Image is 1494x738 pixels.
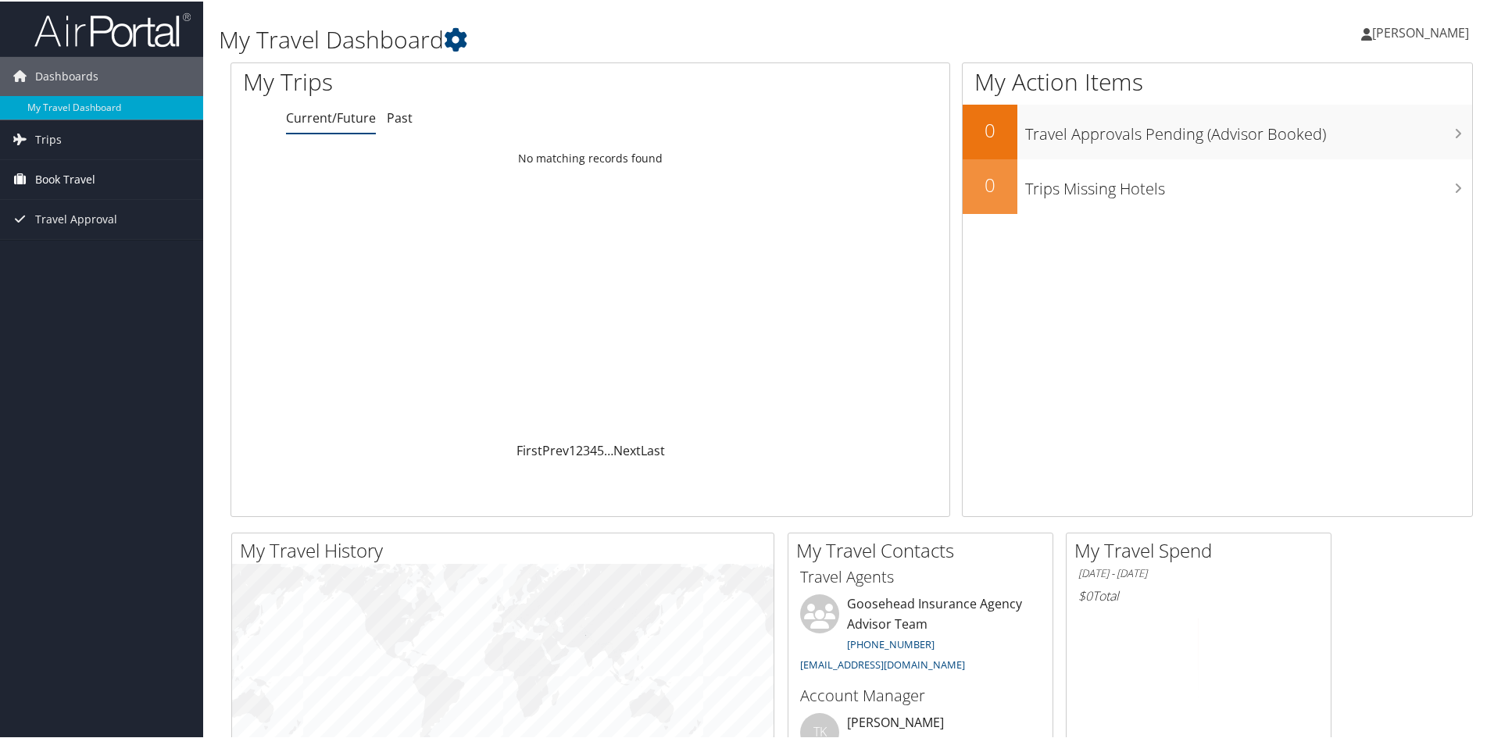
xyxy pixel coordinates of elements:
[963,158,1472,212] a: 0Trips Missing Hotels
[35,55,98,94] span: Dashboards
[1078,586,1092,603] span: $0
[604,440,613,458] span: …
[231,143,949,171] td: No matching records found
[569,440,576,458] a: 1
[516,440,542,458] a: First
[963,64,1472,97] h1: My Action Items
[1074,536,1331,562] h2: My Travel Spend
[963,103,1472,158] a: 0Travel Approvals Pending (Advisor Booked)
[800,683,1041,705] h3: Account Manager
[35,159,95,198] span: Book Travel
[219,22,1063,55] h1: My Travel Dashboard
[34,10,191,47] img: airportal-logo.png
[590,440,597,458] a: 4
[597,440,604,458] a: 5
[796,536,1053,562] h2: My Travel Contacts
[1361,8,1485,55] a: [PERSON_NAME]
[963,170,1017,197] h2: 0
[847,636,935,650] a: [PHONE_NUMBER]
[35,119,62,158] span: Trips
[1078,586,1319,603] h6: Total
[576,440,583,458] a: 2
[387,108,413,125] a: Past
[243,64,638,97] h1: My Trips
[800,656,965,670] a: [EMAIL_ADDRESS][DOMAIN_NAME]
[1025,169,1472,198] h3: Trips Missing Hotels
[286,108,376,125] a: Current/Future
[613,440,641,458] a: Next
[240,536,774,562] h2: My Travel History
[542,440,569,458] a: Prev
[800,565,1041,586] h3: Travel Agents
[1372,23,1469,40] span: [PERSON_NAME]
[641,440,665,458] a: Last
[583,440,590,458] a: 3
[1025,114,1472,144] h3: Travel Approvals Pending (Advisor Booked)
[1078,565,1319,579] h6: [DATE] - [DATE]
[963,116,1017,142] h2: 0
[792,593,1049,676] li: Goosehead Insurance Agency Advisor Team
[35,198,117,237] span: Travel Approval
